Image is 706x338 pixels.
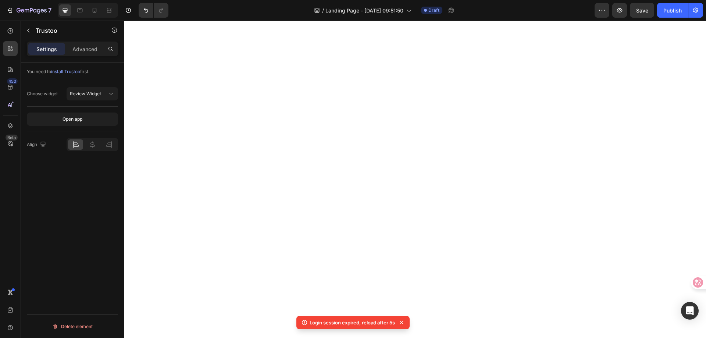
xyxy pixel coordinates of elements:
iframe: Design area [124,21,706,338]
span: Landing Page - [DATE] 09:51:50 [325,7,403,14]
p: Advanced [72,45,97,53]
div: Align [27,140,47,150]
div: Delete element [52,322,93,331]
p: Login session expired, reload after 5s [310,319,395,326]
div: Undo/Redo [139,3,168,18]
div: Open app [63,116,82,122]
button: Delete element [27,321,118,332]
div: 450 [7,78,18,84]
button: Save [630,3,654,18]
span: Review Widget [70,91,101,96]
div: Beta [6,135,18,140]
button: Review Widget [67,87,118,100]
button: 7 [3,3,55,18]
span: Save [636,7,648,14]
span: install Trustoo [51,69,80,74]
p: Trustoo [36,26,98,35]
div: Publish [663,7,682,14]
button: Publish [657,3,688,18]
div: Open Intercom Messenger [681,302,699,320]
button: Open app [27,113,118,126]
div: You need to first. [27,68,118,75]
p: 7 [48,6,51,15]
p: Settings [36,45,57,53]
span: / [322,7,324,14]
div: Choose widget [27,90,58,97]
span: Draft [428,7,439,14]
